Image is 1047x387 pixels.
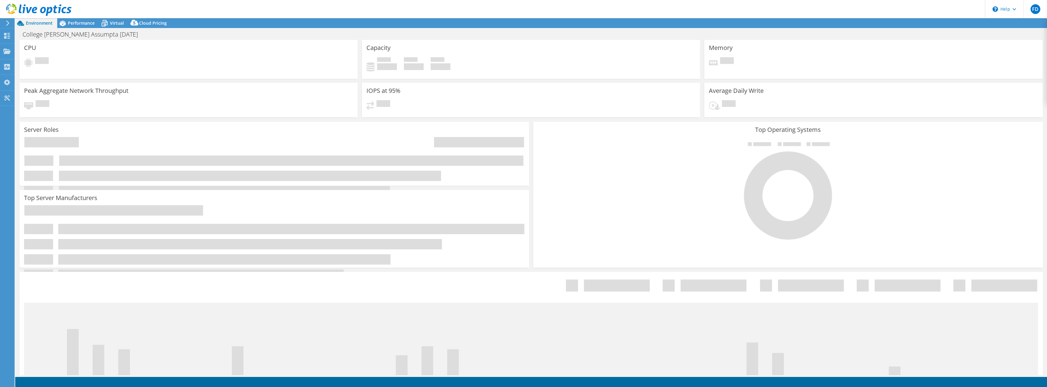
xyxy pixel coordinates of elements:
[722,100,736,108] span: Pending
[24,195,97,201] h3: Top Server Manufacturers
[139,20,167,26] span: Cloud Pricing
[24,87,128,94] h3: Peak Aggregate Network Throughput
[404,57,418,63] span: Free
[720,57,734,65] span: Pending
[431,63,450,70] h4: 0 GiB
[35,57,49,65] span: Pending
[377,63,397,70] h4: 0 GiB
[24,126,59,133] h3: Server Roles
[110,20,124,26] span: Virtual
[376,100,390,108] span: Pending
[24,44,36,51] h3: CPU
[709,87,764,94] h3: Average Daily Write
[20,31,147,38] h1: College [PERSON_NAME] Assumpta [DATE]
[993,6,998,12] svg: \n
[431,57,444,63] span: Total
[1031,4,1040,14] span: FD
[366,87,401,94] h3: IOPS at 95%
[36,100,49,108] span: Pending
[366,44,390,51] h3: Capacity
[404,63,424,70] h4: 0 GiB
[538,126,1038,133] h3: Top Operating Systems
[377,57,391,63] span: Used
[709,44,733,51] h3: Memory
[26,20,53,26] span: Environment
[68,20,95,26] span: Performance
